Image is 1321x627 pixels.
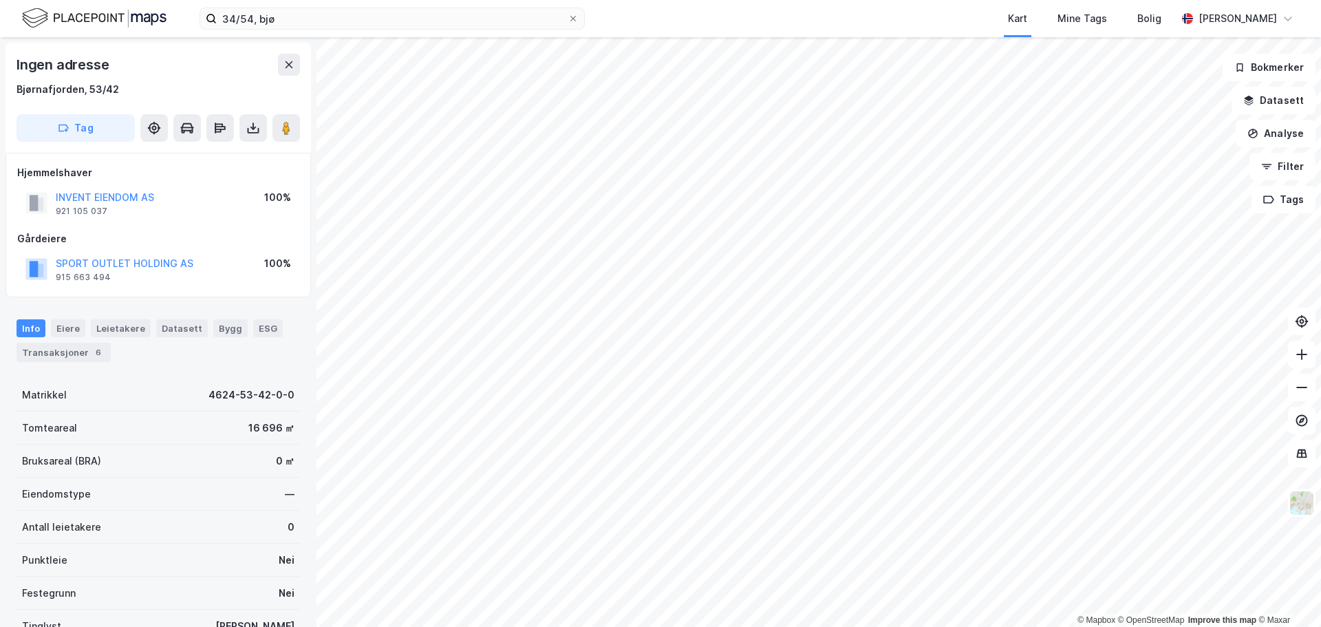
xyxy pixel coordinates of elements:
[17,81,119,98] div: Bjørnafjorden, 53/42
[22,387,67,403] div: Matrikkel
[279,552,294,568] div: Nei
[1137,10,1161,27] div: Bolig
[1199,10,1277,27] div: [PERSON_NAME]
[22,552,67,568] div: Punktleie
[264,189,291,206] div: 100%
[1236,120,1315,147] button: Analyse
[208,387,294,403] div: 4624-53-42-0-0
[1223,54,1315,81] button: Bokmerker
[1118,615,1185,625] a: OpenStreetMap
[91,319,151,337] div: Leietakere
[285,486,294,502] div: —
[1008,10,1027,27] div: Kart
[1232,87,1315,114] button: Datasett
[279,585,294,602] div: Nei
[213,319,248,337] div: Bygg
[17,343,111,362] div: Transaksjoner
[22,519,101,535] div: Antall leietakere
[56,206,107,217] div: 921 105 037
[248,420,294,436] div: 16 696 ㎡
[17,319,45,337] div: Info
[22,453,101,469] div: Bruksareal (BRA)
[17,164,299,181] div: Hjemmelshaver
[22,486,91,502] div: Eiendomstype
[22,420,77,436] div: Tomteareal
[276,453,294,469] div: 0 ㎡
[1252,186,1315,213] button: Tags
[1252,561,1321,627] iframe: Chat Widget
[1252,561,1321,627] div: Kontrollprogram for chat
[17,231,299,247] div: Gårdeiere
[17,114,135,142] button: Tag
[1289,490,1315,516] img: Z
[51,319,85,337] div: Eiere
[22,585,76,602] div: Festegrunn
[92,346,105,359] div: 6
[1188,615,1256,625] a: Improve this map
[1077,615,1115,625] a: Mapbox
[217,8,568,29] input: Søk på adresse, matrikkel, gårdeiere, leietakere eller personer
[1057,10,1107,27] div: Mine Tags
[17,54,111,76] div: Ingen adresse
[253,319,283,337] div: ESG
[156,319,208,337] div: Datasett
[1249,153,1315,180] button: Filter
[22,6,167,30] img: logo.f888ab2527a4732fd821a326f86c7f29.svg
[56,272,111,283] div: 915 663 494
[288,519,294,535] div: 0
[264,255,291,272] div: 100%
